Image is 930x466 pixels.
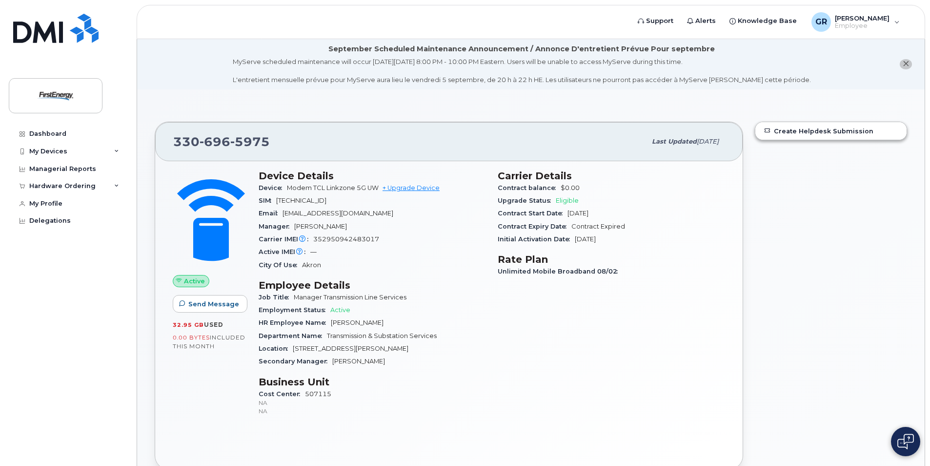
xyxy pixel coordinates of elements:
[561,184,580,191] span: $0.00
[755,122,907,140] a: Create Helpdesk Submission
[697,138,719,145] span: [DATE]
[332,358,385,365] span: [PERSON_NAME]
[498,184,561,191] span: Contract balance
[233,57,811,85] div: MyServe scheduled maintenance will occur [DATE][DATE] 8:00 PM - 10:00 PM Eastern. Users will be u...
[259,170,486,182] h3: Device Details
[652,138,697,145] span: Last updated
[173,334,245,350] span: included this month
[259,248,310,255] span: Active IMEI
[200,134,230,149] span: 696
[276,197,326,204] span: [TECHNICAL_ID]
[259,235,313,243] span: Carrier IMEI
[259,294,294,301] span: Job Title
[204,321,223,328] span: used
[259,332,327,339] span: Department Name
[293,345,408,352] span: [STREET_ADDRESS][PERSON_NAME]
[184,276,205,286] span: Active
[498,197,556,204] span: Upgrade Status
[498,210,567,217] span: Contract Start Date
[498,268,623,275] span: Unlimited Mobile Broadband 08/02
[259,279,486,291] h3: Employee Details
[287,184,379,191] span: Modem TCL Linkzone 5G UW
[498,223,571,230] span: Contract Expiry Date
[259,399,486,407] p: NA
[283,210,393,217] span: [EMAIL_ADDRESS][DOMAIN_NAME]
[331,319,384,326] span: [PERSON_NAME]
[897,434,914,449] img: Open chat
[259,197,276,204] span: SIM
[575,235,596,243] span: [DATE]
[259,358,332,365] span: Secondary Manager
[173,321,204,328] span: 32.95 GB
[310,248,317,255] span: —
[302,261,321,269] span: Akron
[173,334,210,341] span: 0.00 Bytes
[383,184,440,191] a: + Upgrade Device
[498,254,725,265] h3: Rate Plan
[188,299,239,309] span: Send Message
[173,295,247,313] button: Send Message
[259,390,305,398] span: Cost Center
[259,210,283,217] span: Email
[259,319,331,326] span: HR Employee Name
[571,223,625,230] span: Contract Expired
[498,170,725,182] h3: Carrier Details
[230,134,270,149] span: 5975
[567,210,588,217] span: [DATE]
[327,332,437,339] span: Transmission & Substation Services
[259,376,486,388] h3: Business Unit
[294,294,406,301] span: Manager Transmission Line Services
[556,197,579,204] span: Eligible
[330,306,350,314] span: Active
[259,390,486,416] span: 507115
[173,134,270,149] span: 330
[259,407,486,415] p: NA
[259,306,330,314] span: Employment Status
[259,261,302,269] span: City Of Use
[259,345,293,352] span: Location
[259,184,287,191] span: Device
[900,59,912,69] button: close notification
[313,235,379,243] span: 352950942483017
[259,223,294,230] span: Manager
[294,223,347,230] span: [PERSON_NAME]
[498,235,575,243] span: Initial Activation Date
[328,44,715,54] div: September Scheduled Maintenance Announcement / Annonce D'entretient Prévue Pour septembre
